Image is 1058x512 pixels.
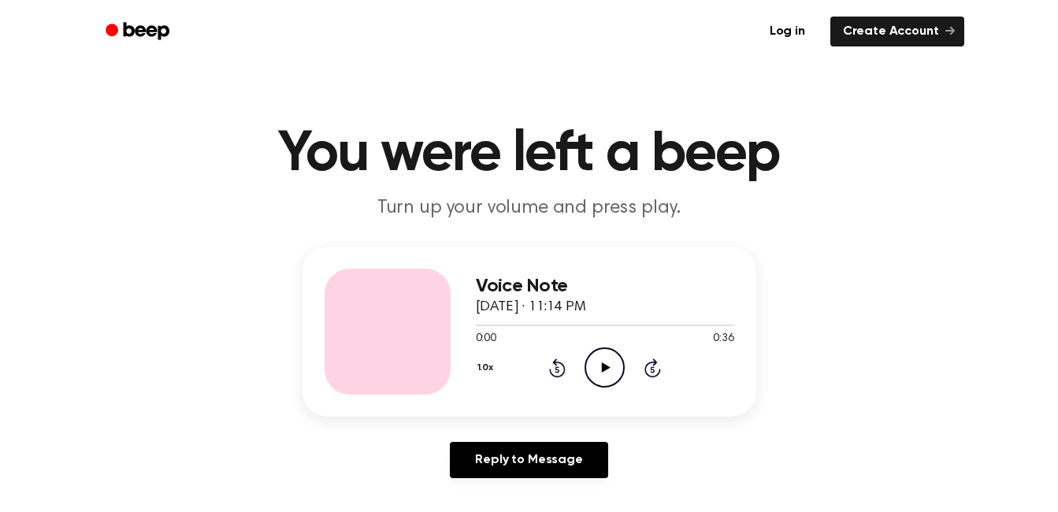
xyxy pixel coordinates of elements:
[830,17,964,46] a: Create Account
[476,331,496,347] span: 0:00
[126,126,933,183] h1: You were left a beep
[713,331,733,347] span: 0:36
[476,300,586,314] span: [DATE] · 11:14 PM
[476,354,499,381] button: 1.0x
[227,195,832,221] p: Turn up your volume and press play.
[476,276,734,297] h3: Voice Note
[95,17,184,47] a: Beep
[754,13,821,50] a: Log in
[450,442,607,478] a: Reply to Message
